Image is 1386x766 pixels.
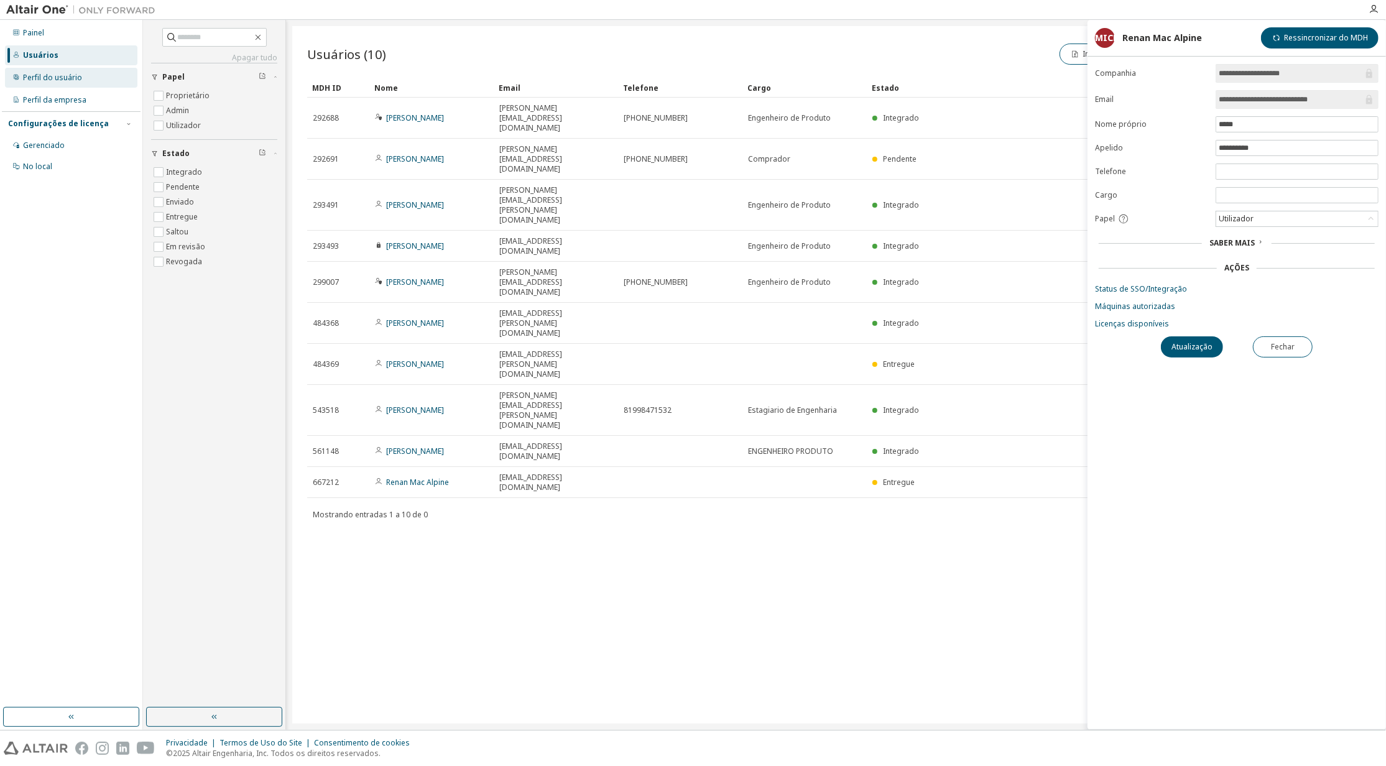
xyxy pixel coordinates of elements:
[1224,263,1249,273] div: Ações
[499,390,612,430] span: [PERSON_NAME][EMAIL_ADDRESS][PERSON_NAME][DOMAIN_NAME]
[748,241,831,251] span: Engenheiro de Produto
[162,149,190,159] span: Estado
[748,154,790,164] span: Comprador
[883,113,919,123] span: Integrado
[499,103,612,133] span: [PERSON_NAME][EMAIL_ADDRESS][DOMAIN_NAME]
[166,180,202,195] label: Pendente
[883,477,915,487] span: Entregue
[1253,336,1313,358] button: Fechar
[1095,214,1115,224] span: Papel
[386,446,444,456] a: [PERSON_NAME]
[23,162,52,172] div: No local
[883,277,919,287] span: Integrado
[166,254,205,269] label: Revogada
[1095,119,1208,129] label: Nome próprio
[313,359,339,369] span: 484369
[151,63,277,91] button: Papel
[116,742,129,755] img: linkedin.svg
[499,185,612,225] span: [PERSON_NAME][EMAIL_ADDRESS][PERSON_NAME][DOMAIN_NAME]
[219,738,314,748] div: Termos de Uso do Site
[883,405,919,415] span: Integrado
[259,72,266,82] span: Clear filter
[883,359,915,369] span: Entregue
[151,53,277,63] a: Apagar tudo
[1095,302,1379,311] a: Máquinas autorizadas
[1060,44,1152,65] button: Importar de CSV
[883,154,917,164] span: Pendente
[23,50,58,60] div: Usuários
[386,113,444,123] a: [PERSON_NAME]
[312,78,364,98] div: MDH ID
[1083,49,1142,59] font: Importar de CSV
[313,478,339,487] span: 667212
[166,195,196,210] label: Enviado
[499,308,612,338] span: [EMAIL_ADDRESS][PERSON_NAME][DOMAIN_NAME]
[1095,68,1208,78] label: Companhia
[8,119,109,129] div: Configurações de licença
[883,446,919,456] span: Integrado
[1216,211,1378,226] div: Utilizador
[313,241,339,251] span: 293493
[883,200,919,210] span: Integrado
[748,446,833,456] span: ENGENHEIRO PRODUTO
[23,95,86,105] div: Perfil da empresa
[1209,238,1255,248] span: Saber mais
[624,113,688,123] span: [PHONE_NUMBER]
[1284,33,1368,43] font: Ressincronizar do MDH
[314,738,417,748] div: Consentimento de cookies
[75,742,88,755] img: facebook.svg
[1261,27,1379,48] button: Ressincronizar do MDH
[624,277,688,287] span: [PHONE_NUMBER]
[313,200,339,210] span: 293491
[499,144,612,174] span: [PERSON_NAME][EMAIL_ADDRESS][DOMAIN_NAME]
[166,738,219,748] div: Privacidade
[166,239,208,254] label: Em revisão
[23,28,44,38] div: Painel
[386,200,444,210] a: [PERSON_NAME]
[386,318,444,328] a: [PERSON_NAME]
[499,236,612,256] span: [EMAIL_ADDRESS][DOMAIN_NAME]
[166,224,191,239] label: Saltou
[748,277,831,287] span: Engenheiro de Produto
[166,748,417,759] p: ©
[748,405,837,415] span: Estagiario de Engenharia
[313,509,428,520] span: Mostrando entradas 1 a 10 de 0
[499,441,612,461] span: [EMAIL_ADDRESS][DOMAIN_NAME]
[1095,284,1379,294] a: Status de SSO/Integração
[748,113,831,123] span: Engenheiro de Produto
[386,405,444,415] a: [PERSON_NAME]
[1217,212,1255,226] div: Utilizador
[313,277,339,287] span: 299007
[624,154,688,164] span: [PHONE_NUMBER]
[747,78,862,98] div: Cargo
[23,141,65,150] div: Gerenciado
[6,4,162,16] img: Altair Um
[1095,319,1379,329] a: Licenças disponíveis
[499,349,612,379] span: [EMAIL_ADDRESS][PERSON_NAME][DOMAIN_NAME]
[883,241,919,251] span: Integrado
[166,88,212,103] label: Proprietário
[386,241,444,251] a: [PERSON_NAME]
[151,140,277,167] button: Estado
[166,165,205,180] label: Integrado
[307,45,386,63] span: Usuários (10)
[374,78,489,98] div: Nome
[1161,336,1223,358] button: Atualização
[624,405,672,415] span: 81998471532
[96,742,109,755] img: instagram.svg
[137,742,155,755] img: youtube.svg
[1095,167,1208,177] label: Telefone
[313,113,339,123] span: 292688
[499,78,613,98] div: Email
[162,72,185,82] span: Papel
[313,318,339,328] span: 484368
[4,742,68,755] img: altair_logo.svg
[166,210,200,224] label: Entregue
[173,748,381,759] font: 2025 Altair Engenharia, Inc. Todos os direitos reservados.
[23,73,82,83] div: Perfil do usuário
[386,477,449,487] a: Renan Mac Alpine
[259,149,266,159] span: Clear filter
[313,405,339,415] span: 543518
[748,200,831,210] span: Engenheiro de Produto
[883,318,919,328] span: Integrado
